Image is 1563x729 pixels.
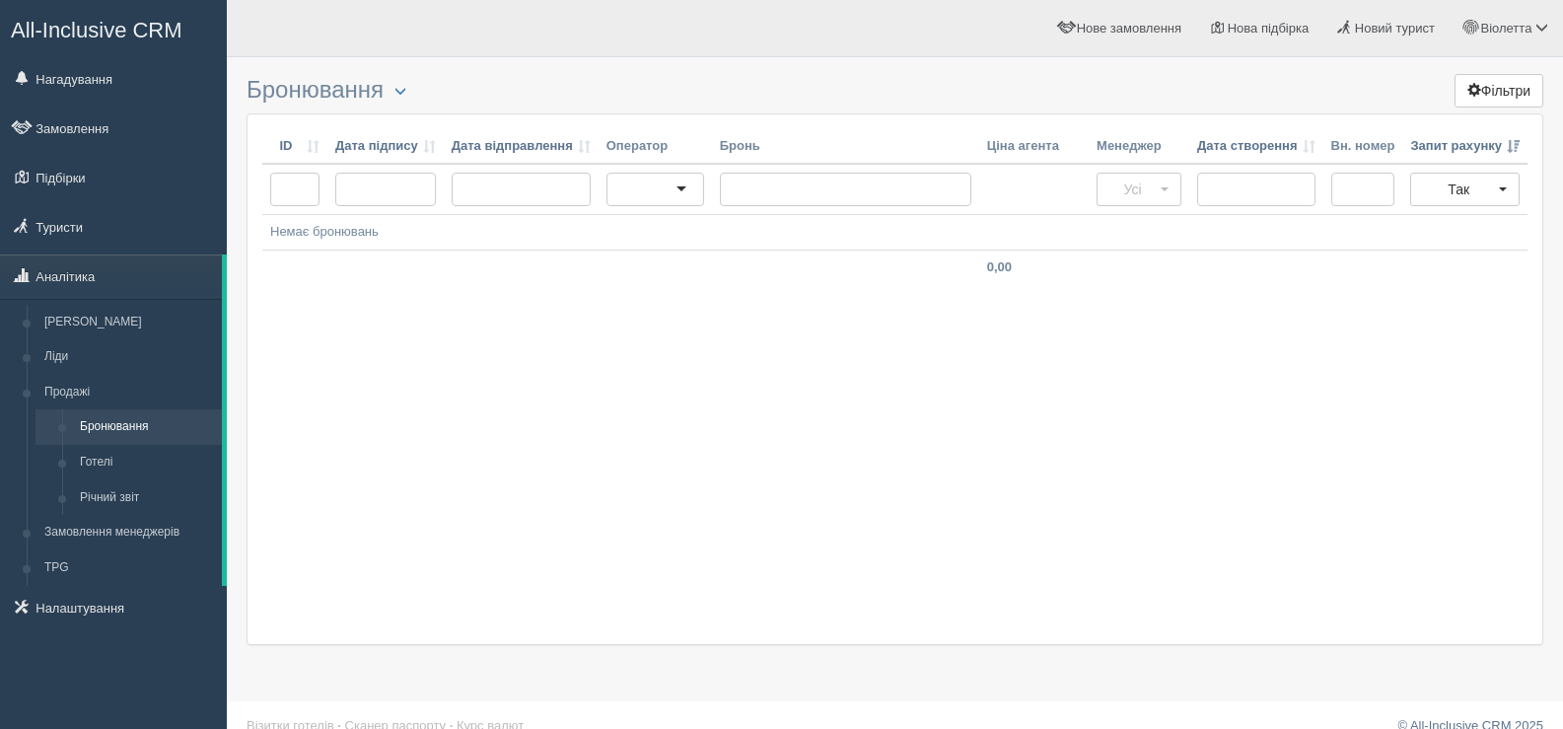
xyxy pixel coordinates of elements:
th: Вн. номер [1323,129,1403,165]
button: Усі [1097,173,1181,206]
button: Фільтри [1455,74,1543,108]
a: All-Inclusive CRM [1,1,226,55]
a: Дата підпису [335,137,436,156]
a: Продажі [36,375,222,410]
a: Дата відправлення [452,137,591,156]
th: Оператор [599,129,712,165]
th: Ціна агента [979,129,1089,165]
span: All-Inclusive CRM [11,18,182,42]
td: 0,00 [979,250,1089,284]
button: Так [1410,173,1520,206]
a: Ліди [36,339,222,375]
span: Новий турист [1355,21,1435,36]
span: Віолетта [1480,21,1531,36]
a: [PERSON_NAME] [36,305,222,340]
th: Менеджер [1089,129,1189,165]
a: Бронювання [71,409,222,445]
span: Усі [1109,180,1156,199]
span: Нова підбірка [1228,21,1310,36]
a: Річний звіт [71,480,222,516]
a: TPG [36,550,222,586]
span: Нове замовлення [1077,21,1181,36]
a: Дата створення [1197,137,1315,156]
a: Готелі [71,445,222,480]
h3: Бронювання [247,77,1543,104]
a: Замовлення менеджерів [36,515,222,550]
span: Так [1423,180,1494,199]
a: ID [270,137,320,156]
a: Запит рахунку [1410,137,1520,156]
th: Бронь [712,129,979,165]
div: Немає бронювань [270,223,1520,242]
